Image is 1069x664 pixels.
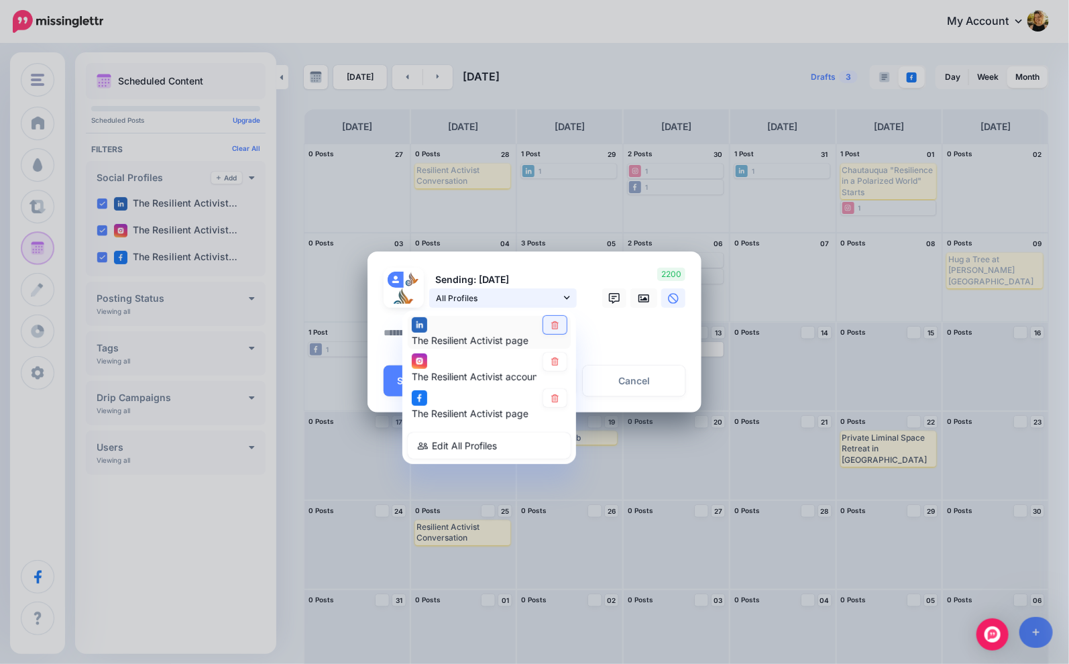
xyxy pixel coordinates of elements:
span: Schedule [397,376,440,386]
span: The Resilient Activist page [412,408,528,419]
button: Schedule [384,366,467,396]
span: The Resilient Activist account [412,372,541,383]
img: user_default_image.png [388,272,404,288]
a: Cancel [583,366,685,396]
span: 2200 [657,268,685,281]
span: All Profiles [436,291,561,305]
img: linkedin-square.png [412,317,427,333]
img: instagram-square.png [412,354,427,370]
img: 272154027_129880729524117_961140755981698530_n-bsa125680.jpg [404,272,420,288]
div: Open Intercom Messenger [976,618,1009,651]
a: Edit All Profiles [408,433,571,459]
a: All Profiles [429,288,577,308]
img: 252809667_4683429838407749_1838637535353719848_n-bsa125681.png [388,288,420,320]
img: facebook-square.png [412,390,427,406]
span: The Resilient Activist page [412,335,528,346]
p: Sending: [DATE] [429,272,577,288]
